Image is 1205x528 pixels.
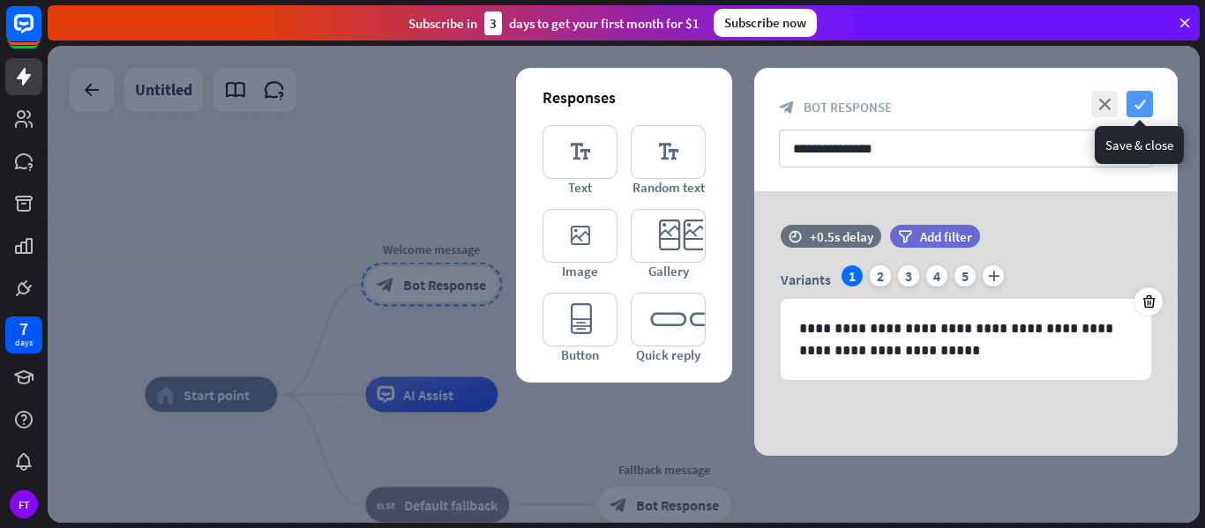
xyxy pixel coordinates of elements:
[920,228,972,245] span: Add filter
[1091,91,1118,117] i: close
[1126,91,1153,117] i: check
[954,265,976,286] div: 5
[714,9,817,37] div: Subscribe now
[983,265,1004,286] i: plus
[870,265,891,286] div: 2
[781,271,831,288] span: Variants
[10,490,38,518] div: FT
[810,228,873,245] div: +0.5s delay
[898,265,919,286] div: 3
[19,321,28,337] div: 7
[15,337,33,349] div: days
[804,99,892,115] span: Bot Response
[5,316,42,353] a: 7 days
[408,11,700,35] div: Subscribe in days to get your first month for $1
[926,265,947,286] div: 4
[842,265,863,286] div: 1
[898,230,912,243] i: filter
[789,230,802,242] i: time
[14,7,67,60] button: Open LiveChat chat widget
[779,100,795,115] i: block_bot_response
[484,11,502,35] div: 3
